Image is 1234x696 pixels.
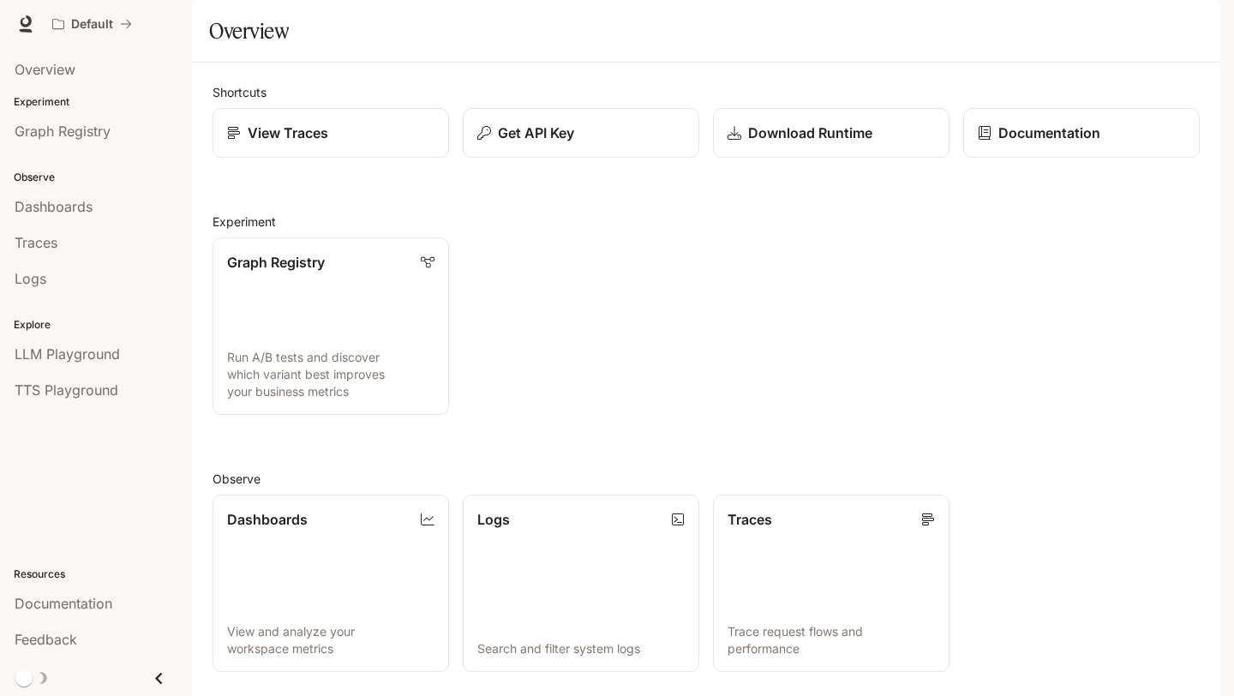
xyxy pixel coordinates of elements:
[213,108,449,158] a: View Traces
[477,509,510,530] p: Logs
[498,123,574,143] p: Get API Key
[213,237,449,415] a: Graph RegistryRun A/B tests and discover which variant best improves your business metrics
[713,495,949,672] a: TracesTrace request flows and performance
[213,83,1200,101] h2: Shortcuts
[748,123,872,143] p: Download Runtime
[728,623,935,657] p: Trace request flows and performance
[463,495,699,672] a: LogsSearch and filter system logs
[248,123,328,143] p: View Traces
[45,7,140,41] button: All workspaces
[728,509,772,530] p: Traces
[213,213,1200,231] h2: Experiment
[963,108,1200,158] a: Documentation
[463,108,699,158] button: Get API Key
[227,349,434,400] p: Run A/B tests and discover which variant best improves your business metrics
[71,17,113,32] p: Default
[227,623,434,657] p: View and analyze your workspace metrics
[227,509,308,530] p: Dashboards
[998,123,1100,143] p: Documentation
[213,495,449,672] a: DashboardsView and analyze your workspace metrics
[477,640,685,657] p: Search and filter system logs
[213,470,1200,488] h2: Observe
[713,108,949,158] a: Download Runtime
[209,14,289,48] h1: Overview
[227,252,325,273] p: Graph Registry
